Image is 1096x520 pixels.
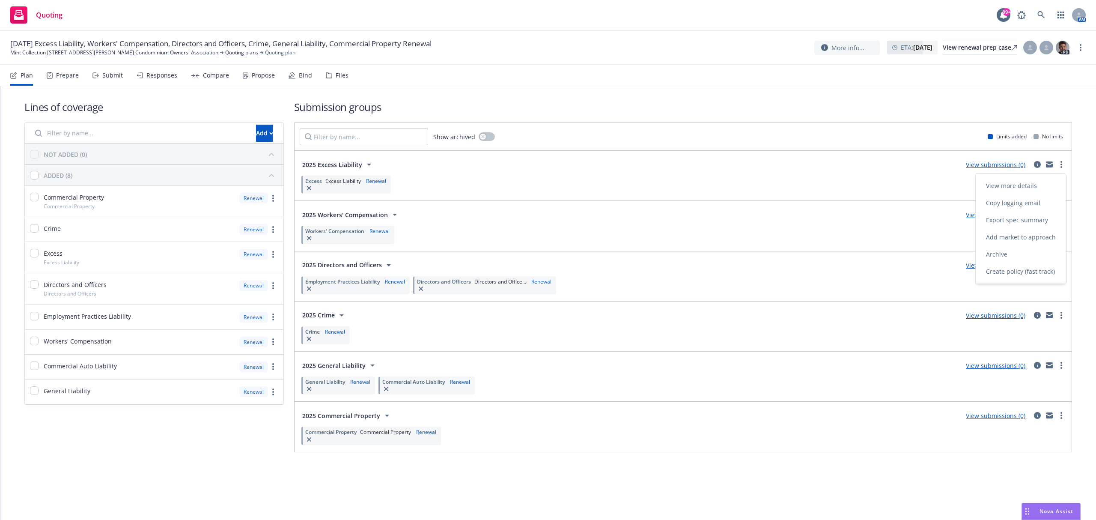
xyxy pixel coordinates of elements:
span: More info... [831,43,864,52]
div: Add [256,125,273,141]
button: More info... [814,41,880,55]
span: Excess Liability [44,259,79,266]
a: circleInformation [1032,159,1042,170]
span: Directors and Officers [417,278,471,285]
a: Mint Collection [STREET_ADDRESS][PERSON_NAME] Condominium Owners' Association [10,49,218,57]
div: Plan [21,72,33,79]
span: Commercial Auto Liability [44,362,117,371]
span: Employment Practices Liability [44,312,131,321]
span: Add market to approach [976,233,1066,241]
span: Workers' Compensation [305,227,364,235]
span: ETA : [901,43,932,52]
a: View renewal prep case [943,41,1017,54]
span: Commercial Property [44,193,104,202]
div: Compare [203,72,229,79]
a: more [268,281,278,291]
span: Commercial Property [305,428,357,436]
a: more [268,362,278,372]
span: 2025 General Liability [302,361,366,370]
div: Renewal [414,428,438,436]
div: NOT ADDED (0) [44,150,87,159]
span: Excess [305,177,322,185]
div: 99+ [1003,8,1010,16]
span: General Liability [44,386,90,395]
a: more [268,224,278,235]
a: more [268,387,278,397]
span: Commercial Auto Liability [382,378,445,386]
div: Renewal [239,224,268,235]
a: more [1056,310,1066,320]
span: 2025 Workers' Compensation [302,210,388,219]
a: more [1056,410,1066,421]
a: Search [1033,6,1050,24]
input: Filter by name... [300,128,428,145]
div: Renewal [239,249,268,260]
span: Archive [976,250,1018,258]
button: NOT ADDED (0) [44,147,278,161]
span: Show archived [433,132,475,141]
div: Limits added [988,133,1027,140]
span: Crime [44,224,61,233]
a: Quoting [7,3,66,27]
a: more [268,337,278,347]
a: View submissions (0) [966,362,1025,370]
div: Bind [299,72,312,79]
span: Employment Practices Liability [305,278,380,285]
div: Renewal [239,280,268,291]
a: mail [1044,360,1054,371]
span: Excess Liability [325,177,361,185]
span: Commercial Property [44,203,95,210]
div: Prepare [56,72,79,79]
span: Directors and Officers [44,290,96,297]
div: Propose [252,72,275,79]
button: 2025 Excess Liability [300,156,377,173]
a: circleInformation [1032,410,1042,421]
span: 2025 Directors and Officers [302,260,382,269]
button: Nova Assist [1022,503,1081,520]
a: circleInformation [1032,310,1042,320]
span: [DATE] Excess Liability, Workers' Compensation, Directors and Officers, Crime, General Liability,... [10,39,432,49]
span: Directors and Officers [44,280,107,289]
a: View submissions (0) [966,261,1025,269]
button: 2025 Crime [300,307,349,324]
div: Renewal [364,177,388,185]
div: Files [336,72,348,79]
span: 2025 Commercial Property [302,411,380,420]
div: Renewal [239,362,268,372]
button: 2025 Workers' Compensation [300,206,402,223]
h1: Submission groups [294,100,1072,114]
div: No limits [1033,133,1063,140]
a: View submissions (0) [966,311,1025,320]
a: more [1075,42,1086,53]
a: more [268,193,278,203]
span: Directors and Office... [474,278,526,285]
div: ADDED (8) [44,171,72,180]
div: Renewal [448,378,472,386]
button: 2025 Directors and Officers [300,257,396,274]
h1: Lines of coverage [24,100,284,114]
div: Renewal [239,337,268,347]
div: Renewal [239,386,268,397]
span: View more details [976,182,1047,190]
input: Filter by name... [30,125,251,142]
a: more [1056,360,1066,371]
img: photo [1056,41,1069,54]
span: 2025 Excess Liability [302,160,362,169]
a: more [1056,159,1066,170]
a: circleInformation [1032,360,1042,371]
span: General Liability [305,378,345,386]
a: View submissions (0) [966,412,1025,420]
a: Report a Bug [1013,6,1030,24]
div: Responses [146,72,177,79]
span: Nova Assist [1039,508,1073,515]
a: Switch app [1052,6,1069,24]
strong: [DATE] [913,43,932,51]
a: mail [1044,159,1054,170]
span: Excess [44,249,63,258]
span: Copy logging email [976,199,1051,207]
a: View submissions (0) [966,161,1025,169]
div: Submit [102,72,123,79]
div: Renewal [530,278,553,285]
button: 2025 Commercial Property [300,407,395,424]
